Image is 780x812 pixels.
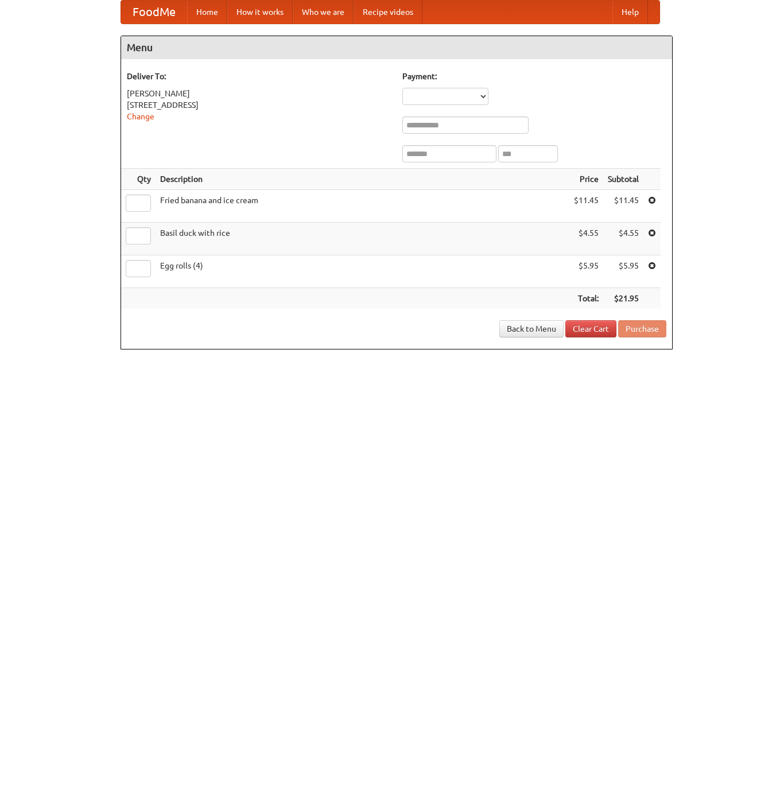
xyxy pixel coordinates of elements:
a: Clear Cart [565,320,616,337]
div: [STREET_ADDRESS] [127,99,391,111]
td: $5.95 [569,255,603,288]
a: Recipe videos [354,1,422,24]
button: Purchase [618,320,666,337]
h4: Menu [121,36,672,59]
a: Change [127,112,154,121]
a: Home [187,1,227,24]
a: FoodMe [121,1,187,24]
h5: Payment: [402,71,666,82]
a: Back to Menu [499,320,564,337]
td: Basil duck with rice [156,223,569,255]
th: Qty [121,169,156,190]
a: Who we are [293,1,354,24]
td: $4.55 [603,223,643,255]
td: Egg rolls (4) [156,255,569,288]
a: Help [612,1,648,24]
td: $11.45 [569,190,603,223]
h5: Deliver To: [127,71,391,82]
td: $4.55 [569,223,603,255]
th: Subtotal [603,169,643,190]
th: Total: [569,288,603,309]
td: Fried banana and ice cream [156,190,569,223]
div: [PERSON_NAME] [127,88,391,99]
a: How it works [227,1,293,24]
th: Description [156,169,569,190]
td: $5.95 [603,255,643,288]
th: $21.95 [603,288,643,309]
th: Price [569,169,603,190]
td: $11.45 [603,190,643,223]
